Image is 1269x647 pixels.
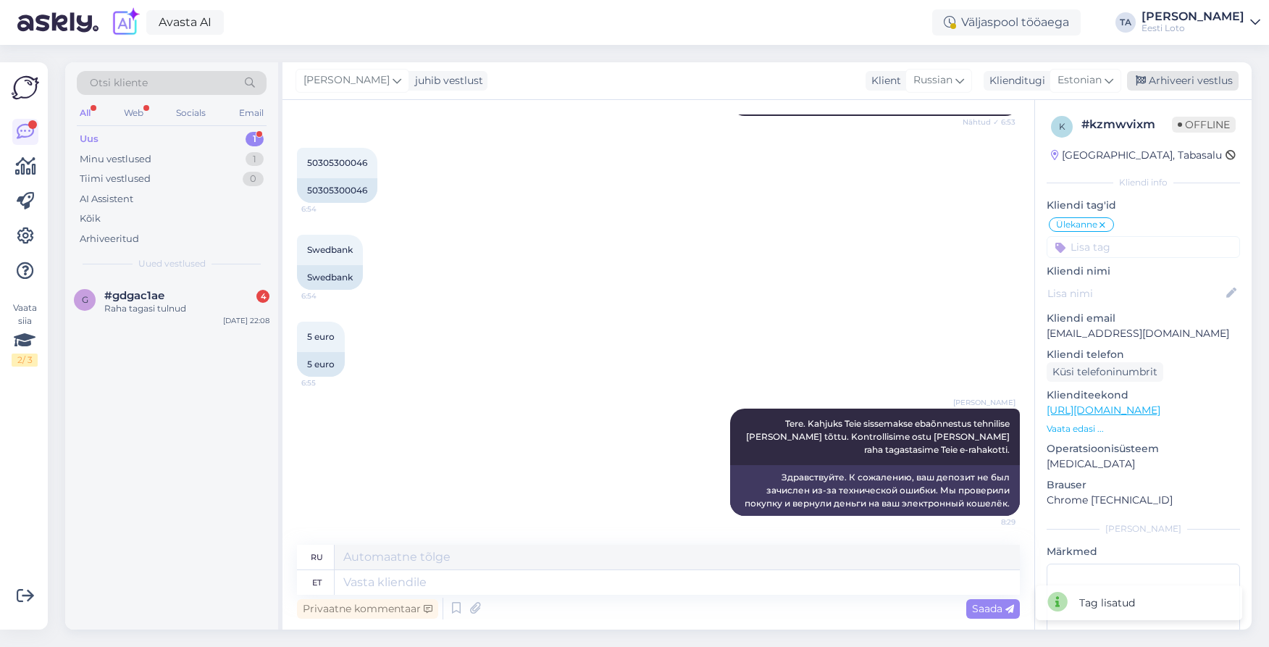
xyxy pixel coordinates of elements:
span: 50305300046 [307,157,367,168]
span: Offline [1172,117,1236,133]
a: Avasta AI [146,10,224,35]
div: Здравствуйте. К сожалению, ваш депозит не был зачислен из-за технической ошибки. Мы проверили пок... [730,465,1020,516]
img: explore-ai [110,7,141,38]
div: 2 / 3 [12,354,38,367]
div: Tiimi vestlused [80,172,151,186]
div: 1 [246,152,264,167]
span: k [1059,121,1065,132]
span: 8:29 [961,517,1015,527]
span: [PERSON_NAME] [953,397,1015,408]
span: Tere. Kahjuks Teie sissemakse ebaõnnestus tehnilise [PERSON_NAME] tõttu. Kontrollisime ostu [PERS... [746,418,1012,455]
div: Klient [866,73,901,88]
div: Uus [80,132,99,146]
div: Klienditugi [984,73,1045,88]
div: Swedbank [297,265,363,290]
div: # kzmwvixm [1081,116,1172,133]
p: [EMAIL_ADDRESS][DOMAIN_NAME] [1047,326,1240,341]
span: g [82,294,88,305]
div: TA [1115,12,1136,33]
div: Kõik [80,212,101,226]
div: Privaatne kommentaar [297,599,438,619]
input: Lisa tag [1047,236,1240,258]
div: Raha tagasi tulnud [104,302,269,315]
div: Eesti Loto [1142,22,1244,34]
div: All [77,104,93,122]
div: juhib vestlust [409,73,483,88]
div: 0 [243,172,264,186]
span: Estonian [1057,72,1102,88]
span: Ülekanne [1056,220,1097,229]
span: 6:54 [301,291,356,301]
span: Swedbank [307,244,353,255]
img: Askly Logo [12,74,39,101]
div: [PERSON_NAME] [1142,11,1244,22]
div: ru [311,545,323,569]
div: Väljaspool tööaega [932,9,1081,36]
span: 6:54 [301,204,356,214]
a: [URL][DOMAIN_NAME] [1047,404,1160,417]
div: 4 [256,290,269,303]
div: et [312,570,322,595]
div: 50305300046 [297,178,377,203]
span: 5 euro [307,331,335,342]
p: Märkmed [1047,544,1240,559]
p: Kliendi telefon [1047,347,1240,362]
div: AI Assistent [80,192,133,206]
p: [MEDICAL_DATA] [1047,456,1240,472]
div: Minu vestlused [80,152,151,167]
p: Kliendi email [1047,311,1240,326]
span: Russian [913,72,952,88]
span: [PERSON_NAME] [303,72,390,88]
div: Web [121,104,146,122]
div: 1 [246,132,264,146]
div: Arhiveeri vestlus [1127,71,1239,91]
div: [PERSON_NAME] [1047,522,1240,535]
div: Küsi telefoninumbrit [1047,362,1163,382]
p: Kliendi nimi [1047,264,1240,279]
p: Vaata edasi ... [1047,422,1240,435]
div: Email [236,104,267,122]
div: Socials [173,104,209,122]
p: Klienditeekond [1047,388,1240,403]
p: Operatsioonisüsteem [1047,441,1240,456]
p: Kliendi tag'id [1047,198,1240,213]
div: [GEOGRAPHIC_DATA], Tabasalu [1051,148,1222,163]
p: Brauser [1047,477,1240,493]
span: Otsi kliente [90,75,148,91]
span: Nähtud ✓ 6:53 [961,117,1015,128]
span: #gdgac1ae [104,289,164,302]
div: Arhiveeritud [80,232,139,246]
a: [PERSON_NAME]Eesti Loto [1142,11,1260,34]
span: Saada [972,602,1014,615]
div: 5 euro [297,352,345,377]
div: [DATE] 22:08 [223,315,269,326]
input: Lisa nimi [1047,285,1223,301]
div: Tag lisatud [1079,596,1135,611]
span: 6:55 [301,377,356,388]
span: Uued vestlused [138,257,206,270]
div: Kliendi info [1047,176,1240,189]
p: Chrome [TECHNICAL_ID] [1047,493,1240,508]
div: Vaata siia [12,301,38,367]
